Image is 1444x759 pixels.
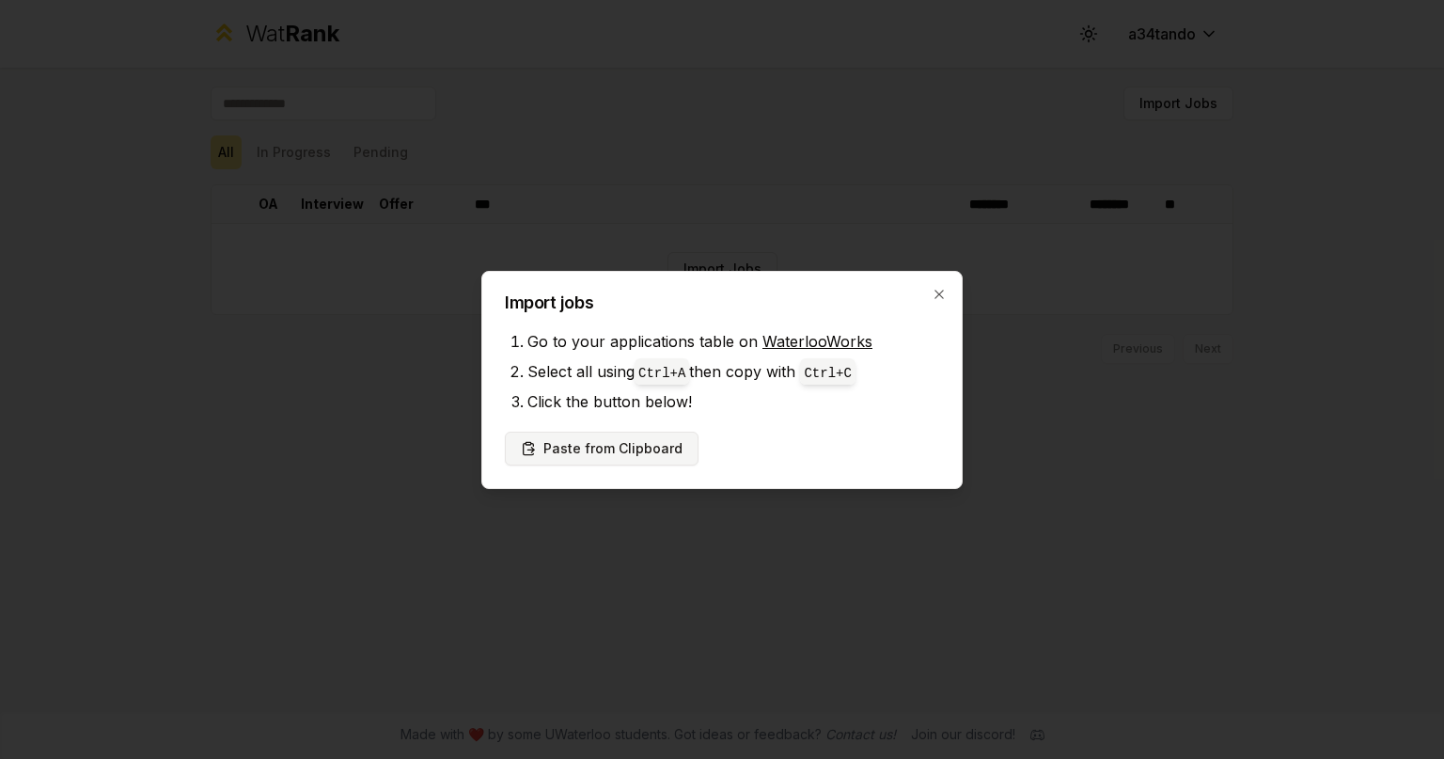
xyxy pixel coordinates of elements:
[804,366,851,381] code: Ctrl+ C
[505,294,939,311] h2: Import jobs
[762,332,872,351] a: WaterlooWorks
[638,366,685,381] code: Ctrl+ A
[527,326,939,356] li: Go to your applications table on
[527,356,939,387] li: Select all using then copy with
[527,387,939,417] li: Click the button below!
[505,432,698,466] button: Paste from Clipboard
